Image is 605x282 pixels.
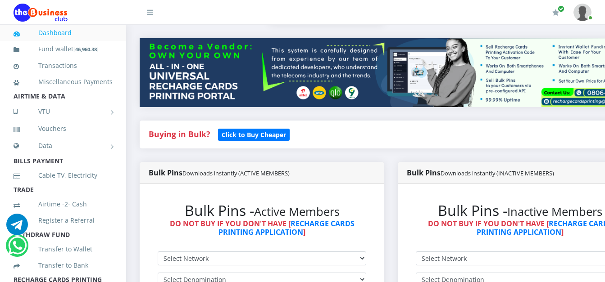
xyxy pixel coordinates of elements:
[218,219,355,237] a: RECHARGE CARDS PRINTING APPLICATION
[14,72,113,92] a: Miscellaneous Payments
[14,4,68,22] img: Logo
[158,202,366,219] h2: Bulk Pins -
[14,39,113,60] a: Fund wallet[46,960.38]
[73,46,99,53] small: [ ]
[14,165,113,186] a: Cable TV, Electricity
[407,168,554,178] strong: Bulk Pins
[558,5,564,12] span: Renew/Upgrade Subscription
[14,210,113,231] a: Register a Referral
[14,100,113,123] a: VTU
[170,219,355,237] strong: DO NOT BUY IF YOU DON'T HAVE [ ]
[14,55,113,76] a: Transactions
[552,9,559,16] i: Renew/Upgrade Subscription
[222,130,286,139] b: Click to Buy Cheaper
[8,242,27,256] a: Chat for support
[149,129,210,139] strong: Buying in Bulk?
[218,129,290,139] a: Click to Buy Cheaper
[14,118,113,139] a: Vouchers
[75,46,97,53] b: 46,960.38
[14,134,113,157] a: Data
[14,22,113,43] a: Dashboard
[14,255,113,276] a: Transfer to Bank
[6,220,28,235] a: Chat for support
[149,168,290,178] strong: Bulk Pins
[182,169,290,177] small: Downloads instantly (ACTIVE MEMBERS)
[441,169,554,177] small: Downloads instantly (INACTIVE MEMBERS)
[573,4,591,21] img: User
[14,239,113,260] a: Transfer to Wallet
[507,204,602,219] small: Inactive Members
[254,204,340,219] small: Active Members
[14,194,113,215] a: Airtime -2- Cash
